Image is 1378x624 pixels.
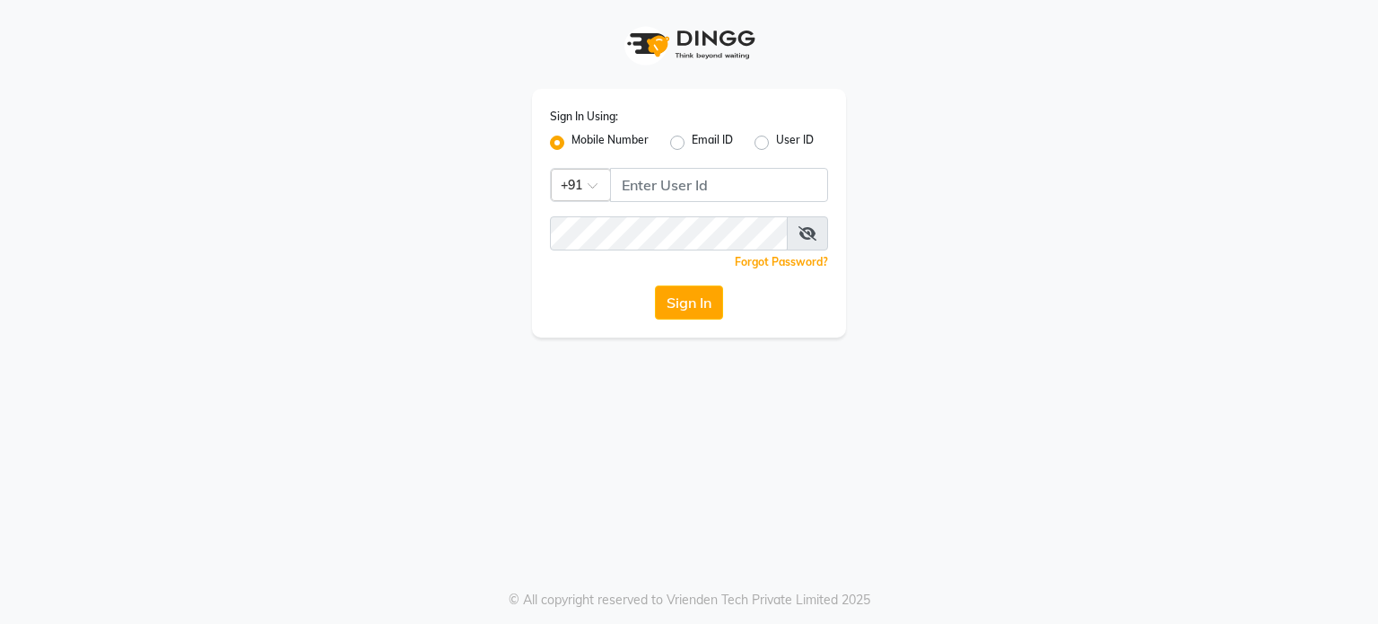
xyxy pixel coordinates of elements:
a: Forgot Password? [735,255,828,268]
label: Email ID [692,132,733,154]
label: User ID [776,132,814,154]
button: Sign In [655,286,723,320]
input: Username [610,168,828,202]
img: logo1.svg [617,18,761,71]
label: Sign In Using: [550,109,618,125]
label: Mobile Number [571,132,649,154]
input: Username [550,216,788,250]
